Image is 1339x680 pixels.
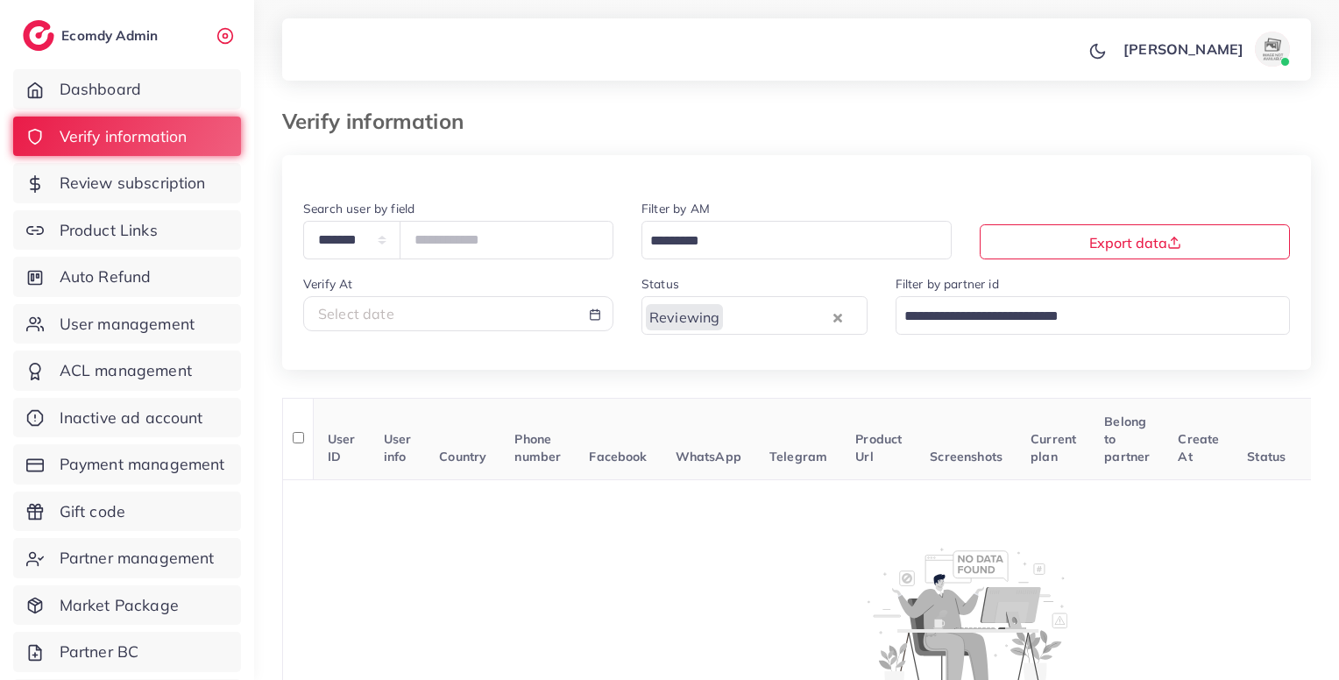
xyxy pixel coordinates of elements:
[641,221,952,259] div: Search for option
[13,304,241,344] a: User management
[1031,431,1076,464] span: Current plan
[641,275,679,293] label: Status
[641,296,868,334] div: Search for option
[60,172,206,195] span: Review subscription
[60,359,192,382] span: ACL management
[13,398,241,438] a: Inactive ad account
[60,125,188,148] span: Verify information
[1089,234,1181,251] span: Export data
[13,69,241,110] a: Dashboard
[61,27,162,44] h2: Ecomdy Admin
[13,117,241,157] a: Verify information
[896,296,1291,334] div: Search for option
[384,431,412,464] span: User info
[282,109,478,134] h3: Verify information
[318,305,394,322] span: Select date
[855,431,902,464] span: Product Url
[439,449,486,464] span: Country
[13,444,241,485] a: Payment management
[60,500,125,523] span: Gift code
[328,431,356,464] span: User ID
[1247,449,1286,464] span: Status
[13,163,241,203] a: Review subscription
[303,200,414,217] label: Search user by field
[60,266,152,288] span: Auto Refund
[13,632,241,672] a: Partner BC
[1123,39,1243,60] p: [PERSON_NAME]
[930,449,1002,464] span: Screenshots
[641,200,710,217] label: Filter by AM
[60,219,158,242] span: Product Links
[13,585,241,626] a: Market Package
[13,210,241,251] a: Product Links
[60,313,195,336] span: User management
[769,449,827,464] span: Telegram
[60,547,215,570] span: Partner management
[303,275,352,293] label: Verify At
[896,275,999,293] label: Filter by partner id
[514,431,561,464] span: Phone number
[833,307,842,327] button: Clear Selected
[13,351,241,391] a: ACL management
[60,453,225,476] span: Payment management
[589,449,647,464] span: Facebook
[13,538,241,578] a: Partner management
[644,228,929,255] input: Search for option
[1255,32,1290,67] img: avatar
[13,492,241,532] a: Gift code
[1178,431,1219,464] span: Create At
[646,304,723,330] span: Reviewing
[1114,32,1297,67] a: [PERSON_NAME]avatar
[1104,414,1150,465] span: Belong to partner
[60,641,139,663] span: Partner BC
[60,78,141,101] span: Dashboard
[13,257,241,297] a: Auto Refund
[60,407,203,429] span: Inactive ad account
[725,303,828,330] input: Search for option
[898,303,1268,330] input: Search for option
[676,449,741,464] span: WhatsApp
[980,224,1290,259] button: Export data
[60,594,179,617] span: Market Package
[23,20,162,51] a: logoEcomdy Admin
[23,20,54,51] img: logo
